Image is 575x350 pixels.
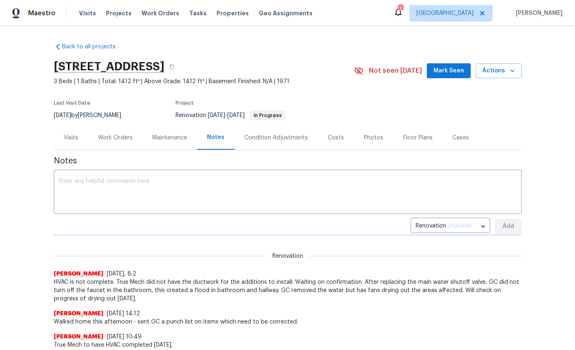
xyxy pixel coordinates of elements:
[54,278,522,303] span: HVAC is not complete. True Mech did not have the ductwork for the additions to install. Waiting o...
[176,101,194,105] span: Project
[79,9,96,17] span: Visits
[142,9,179,17] span: Work Orders
[107,271,136,277] span: [DATE], 8:2
[54,157,522,165] span: Notes
[397,5,403,13] div: 1
[448,223,472,229] span: (current)
[227,113,245,118] span: [DATE]
[107,334,142,340] span: [DATE] 10:49
[189,10,207,16] span: Tasks
[267,252,308,260] span: Renovation
[328,134,344,142] div: Costs
[54,43,133,51] a: Back to all projects
[403,134,433,142] div: Floor Plans
[54,113,71,118] span: [DATE]
[176,113,286,118] span: Renovation
[152,134,187,142] div: Maintenance
[54,77,354,86] span: 3 Beds | 1 Baths | Total: 1412 ft² | Above Grade: 1412 ft² | Basement Finished: N/A | 1971
[28,9,55,17] span: Maestro
[433,66,464,76] span: Mark Seen
[64,134,78,142] div: Visits
[54,309,103,318] span: [PERSON_NAME]
[476,63,522,79] button: Actions
[98,134,132,142] div: Work Orders
[427,63,471,79] button: Mark Seen
[164,59,179,74] button: Copy Address
[217,9,249,17] span: Properties
[54,270,103,278] span: [PERSON_NAME]
[512,9,563,17] span: [PERSON_NAME]
[208,113,245,118] span: -
[54,333,103,341] span: [PERSON_NAME]
[416,9,474,17] span: [GEOGRAPHIC_DATA]
[259,9,313,17] span: Geo Assignments
[208,113,225,118] span: [DATE]
[482,66,515,76] span: Actions
[54,110,131,120] div: by [PERSON_NAME]
[364,134,383,142] div: Photos
[411,216,490,237] div: Renovation (current)
[369,67,422,75] span: Not seen [DATE]
[207,133,224,141] div: Notes
[54,101,90,105] span: Last Visit Date
[107,311,140,316] span: [DATE] 14:12
[54,341,522,349] span: True Mech to have HVAC completed [DATE].
[106,9,132,17] span: Projects
[244,134,308,142] div: Condition Adjustments
[250,113,285,118] span: In Progress
[452,134,469,142] div: Cases
[54,318,522,326] span: Walked home this afternoon - sent GC a punch list on items which need to be corrected.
